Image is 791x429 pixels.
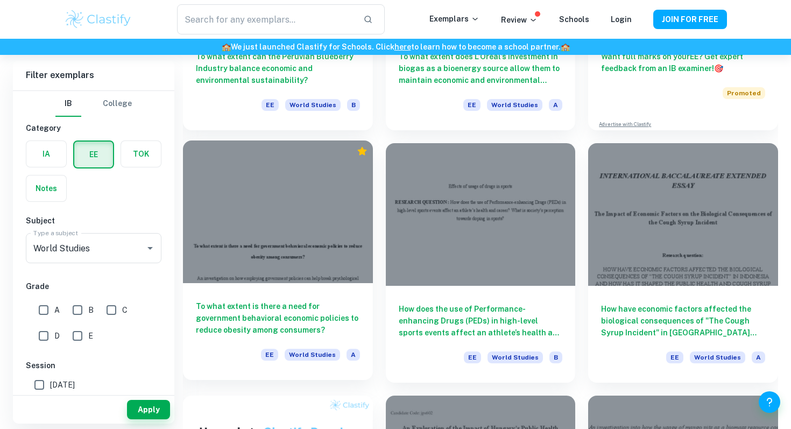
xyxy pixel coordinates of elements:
[399,303,563,339] h6: How does the use of Performance-enhancing Drugs (PEDs) in high-level sports events affect an athl...
[196,300,360,336] h6: To what extent is there a need for government behavioral economic policies to reduce obesity amon...
[26,122,161,134] h6: Category
[347,349,360,361] span: A
[759,391,780,413] button: Help and Feedback
[463,99,481,111] span: EE
[2,41,789,53] h6: We just launched Clastify for Schools. Click to learn how to become a school partner.
[55,91,81,117] button: IB
[222,43,231,51] span: 🏫
[55,91,132,117] div: Filter type choice
[714,64,723,73] span: 🎯
[723,87,765,99] span: Promoted
[50,379,75,391] span: [DATE]
[561,43,570,51] span: 🏫
[88,330,93,342] span: E
[285,349,340,361] span: World Studies
[26,141,66,167] button: IA
[88,304,94,316] span: B
[122,304,128,316] span: C
[121,141,161,167] button: TOK
[386,143,576,382] a: How does the use of Performance-enhancing Drugs (PEDs) in high-level sports events affect an athl...
[464,351,481,363] span: EE
[347,99,360,111] span: B
[262,99,279,111] span: EE
[261,349,278,361] span: EE
[26,175,66,201] button: Notes
[394,43,411,51] a: here
[54,304,60,316] span: A
[588,143,778,382] a: How have economic factors affected the biological consequences of "The Cough Syrup Incident" in [...
[177,4,355,34] input: Search for any exemplars...
[601,303,765,339] h6: How have economic factors affected the biological consequences of "The Cough Syrup Incident" in [...
[54,330,60,342] span: D
[429,13,479,25] p: Exemplars
[196,51,360,86] h6: To what extent can the Peruvian Blueberry Industry balance economic and environmental sustainabil...
[127,400,170,419] button: Apply
[599,121,651,128] a: Advertise with Clastify
[357,146,368,157] div: Premium
[64,9,132,30] img: Clastify logo
[666,351,683,363] span: EE
[13,60,174,90] h6: Filter exemplars
[26,280,161,292] h6: Grade
[26,360,161,371] h6: Session
[285,99,341,111] span: World Studies
[487,99,542,111] span: World Studies
[183,143,373,382] a: To what extent is there a need for government behavioral economic policies to reduce obesity amon...
[611,15,632,24] a: Login
[488,351,543,363] span: World Studies
[501,14,538,26] p: Review
[33,228,78,237] label: Type a subject
[74,142,113,167] button: EE
[399,51,563,86] h6: To what extent does L’Oréal’s investment in biogas as a bioenergy source allow them to maintain e...
[653,10,727,29] button: JOIN FOR FREE
[752,351,765,363] span: A
[143,241,158,256] button: Open
[26,215,161,227] h6: Subject
[549,351,562,363] span: B
[549,99,562,111] span: A
[559,15,589,24] a: Schools
[601,51,765,74] h6: Want full marks on your EE ? Get expert feedback from an IB examiner!
[103,91,132,117] button: College
[690,351,745,363] span: World Studies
